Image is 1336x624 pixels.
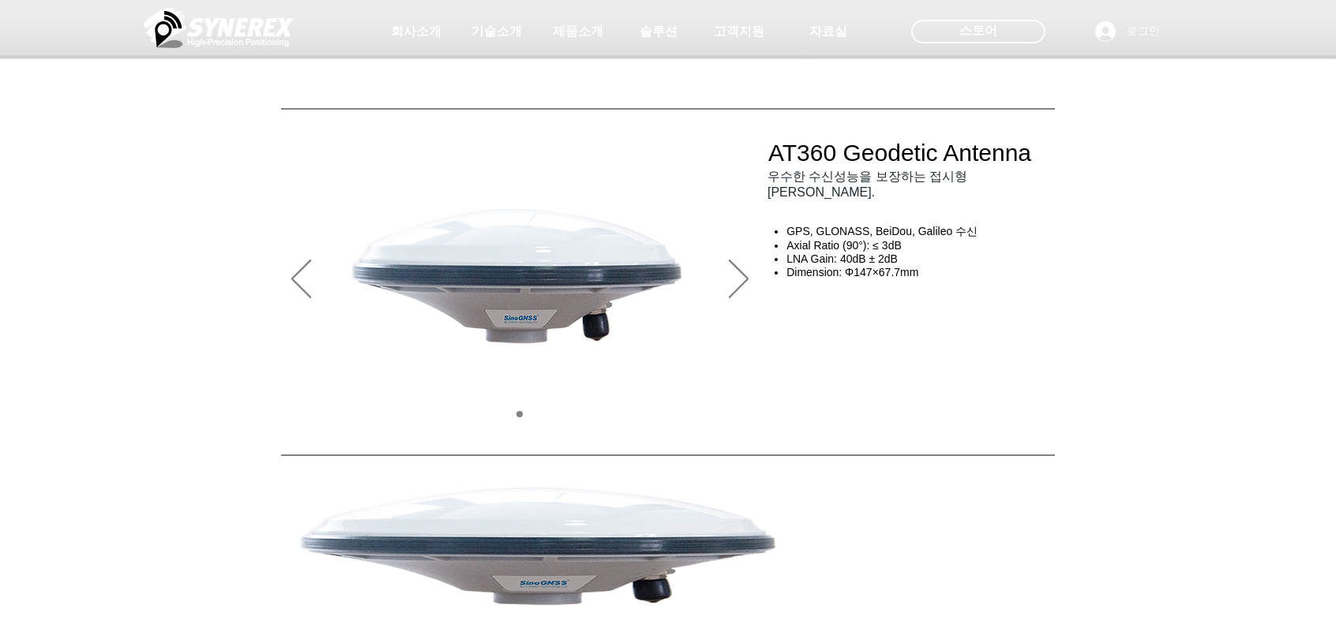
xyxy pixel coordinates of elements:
span: 자료실 [809,24,847,40]
div: 슬라이드쇼 [281,122,758,438]
span: 회사소개 [391,24,441,40]
span: Axial Ratio (90°): ≤ 3dB [786,239,902,252]
a: 기술소개 [457,16,536,47]
div: 스토어 [911,20,1045,43]
button: 이전 [291,260,311,301]
a: 제품소개 [539,16,617,47]
iframe: Wix Chat [1154,556,1336,624]
span: 로그인 [1121,24,1165,39]
img: AT360.png [325,167,715,379]
nav: 슬라이드 [511,411,529,417]
span: 스토어 [959,22,997,39]
span: 솔루션 [640,24,677,40]
span: 고객지원 [714,24,764,40]
span: 기술소개 [471,24,522,40]
a: 고객지원 [700,16,779,47]
a: 솔루션 [619,16,698,47]
a: 자료실 [789,16,868,47]
button: 다음 [729,260,749,301]
span: Dimension: Φ147×67.7mm [786,266,918,278]
a: 01 [516,411,523,417]
button: 로그인 [1084,17,1171,47]
span: 제품소개 [553,24,603,40]
img: 씨너렉스_White_simbol_대지 1.png [144,4,294,51]
a: 회사소개 [377,16,456,47]
span: LNA Gain: 40dB ± 2dB [786,252,898,265]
